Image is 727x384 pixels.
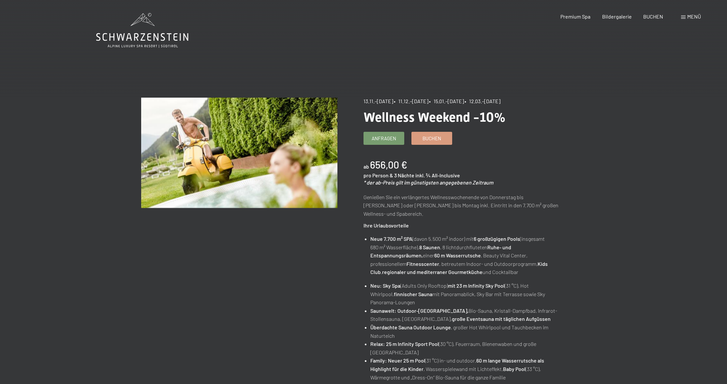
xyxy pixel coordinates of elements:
[394,98,428,104] span: • 11.12.–[DATE]
[370,324,451,330] strong: Überdachte Sauna Outdoor Lounge
[412,132,452,144] a: Buchen
[394,172,414,178] span: 3 Nächte
[363,172,393,178] span: pro Person &
[394,291,432,297] strong: finnischer Sauna
[370,323,560,340] li: , großer Hot Whirlpool und Tauchbecken im Naturteich
[448,282,505,289] strong: mit 23 m Infinity Sky Pool
[370,357,425,363] strong: Family: Neuer 25 m Pool
[452,316,551,322] strong: große Eventsauna mit täglichen Aufgüssen
[415,172,460,178] span: inkl. ¾ All-Inclusive
[363,222,409,228] strong: Ihre Urlaubsvorteile
[370,281,560,307] li: (Adults Only Rooftop) (31 °C), Hot Whirlpool, mit Panoramablick, Sky Bar mit Terrasse sowie Sky P...
[372,135,396,142] span: Anfragen
[370,159,407,171] b: 656,00 €
[141,98,338,208] img: Wellness Weekend -10%
[370,340,560,356] li: (30 °C), Feuerraum, Bienenwaben und große [GEOGRAPHIC_DATA]
[364,132,404,144] a: Anfragen
[363,193,560,218] p: Genießen Sie ein verlängertes Wellnesswochenende von Donnerstag bis [PERSON_NAME] oder [PERSON_NA...
[363,110,506,125] span: Wellness Weekend -10%
[465,98,500,104] span: • 12.03.–[DATE]
[560,13,590,20] a: Premium Spa
[429,98,464,104] span: • 15.01.–[DATE]
[370,341,439,347] strong: Relax: 25 m Infinity Sport Pool
[370,308,468,314] strong: Saunawelt: Outdoor-[GEOGRAPHIC_DATA],
[363,98,393,104] span: 13.11.–[DATE]
[434,252,481,258] strong: 60 m Wasserrutsche
[503,366,526,372] strong: Baby Pool
[370,356,560,381] li: (31 °C) in- und outdoor, , Wasserspielewand mit Lichteffekt, (33 °C), Wärmegrotte und „Dress-On“ ...
[370,307,560,323] li: Bio-Sauna, Kristall-Dampfbad, Infrarot-Stollensauna, [GEOGRAPHIC_DATA],
[419,244,440,250] strong: 8 Saunen
[370,235,560,276] li: (davon 5.500 m² indoor) mit (insgesamt 680 m² Wasserfläche), , 8 lichtdurchfluteten einer , Beaut...
[370,236,412,242] strong: Neue 7.700 m² SPA
[382,269,482,275] strong: regionaler und mediterraner Gourmetküche
[363,163,369,170] span: ab
[602,13,632,20] a: Bildergalerie
[363,179,493,185] em: * der ab-Preis gilt im günstigsten angegebenen Zeitraum
[687,13,701,20] span: Menü
[407,261,439,267] strong: Fitnesscenter
[474,236,520,242] strong: 6 großzügigen Pools
[423,135,441,142] span: Buchen
[370,282,400,289] strong: Neu: Sky Spa
[643,13,663,20] a: BUCHEN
